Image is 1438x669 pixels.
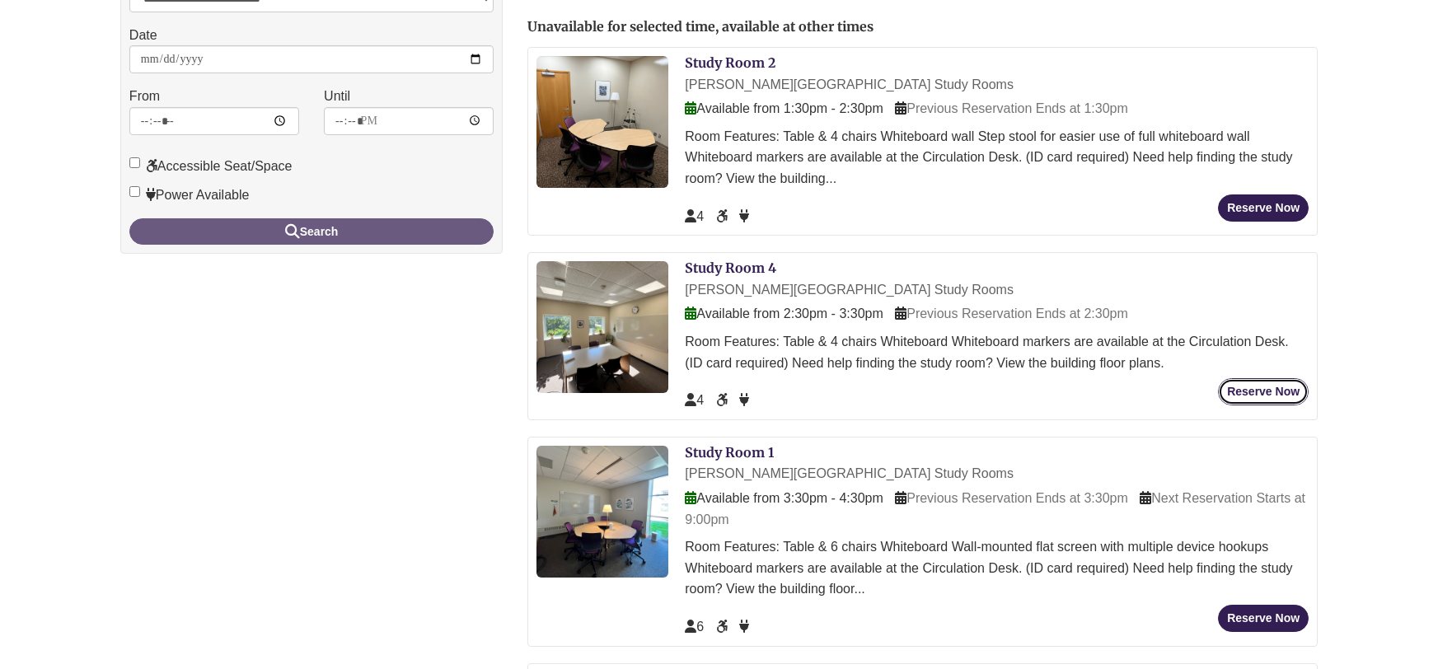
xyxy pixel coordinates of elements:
[685,54,775,71] a: Study Room 2
[685,101,883,115] span: Available from 1:30pm - 2:30pm
[129,25,157,46] label: Date
[739,393,749,407] span: Power Available
[129,186,140,197] input: Power Available
[685,491,883,505] span: Available from 3:30pm - 4:30pm
[685,331,1309,373] div: Room Features: Table & 4 chairs Whiteboard Whiteboard markers are available at the Circulation De...
[895,491,1128,505] span: Previous Reservation Ends at 3:30pm
[685,536,1309,600] div: Room Features: Table & 6 chairs Whiteboard Wall-mounted flat screen with multiple device hookups ...
[685,126,1309,189] div: Room Features: Table & 4 chairs Whiteboard wall Step stool for easier use of full whiteboard wall...
[685,260,776,276] a: Study Room 4
[716,393,731,407] span: Accessible Seat/Space
[1218,378,1309,405] button: Reserve Now
[129,157,140,168] input: Accessible Seat/Space
[685,209,704,223] span: The capacity of this space
[716,620,731,634] span: Accessible Seat/Space
[536,446,668,578] img: Study Room 1
[536,261,668,393] img: Study Room 4
[685,74,1309,96] div: [PERSON_NAME][GEOGRAPHIC_DATA] Study Rooms
[685,306,883,320] span: Available from 2:30pm - 3:30pm
[129,218,494,245] button: Search
[129,156,293,177] label: Accessible Seat/Space
[685,279,1309,301] div: [PERSON_NAME][GEOGRAPHIC_DATA] Study Rooms
[129,185,250,206] label: Power Available
[1218,194,1309,222] button: Reserve Now
[1218,605,1309,632] button: Reserve Now
[685,620,704,634] span: The capacity of this space
[895,101,1128,115] span: Previous Reservation Ends at 1:30pm
[536,56,668,188] img: Study Room 2
[685,463,1309,484] div: [PERSON_NAME][GEOGRAPHIC_DATA] Study Rooms
[685,491,1305,526] span: Next Reservation Starts at 9:00pm
[527,20,1318,35] h2: Unavailable for selected time, available at other times
[685,393,704,407] span: The capacity of this space
[685,444,774,461] a: Study Room 1
[324,86,350,107] label: Until
[129,86,160,107] label: From
[739,620,749,634] span: Power Available
[895,306,1128,320] span: Previous Reservation Ends at 2:30pm
[739,209,749,223] span: Power Available
[716,209,731,223] span: Accessible Seat/Space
